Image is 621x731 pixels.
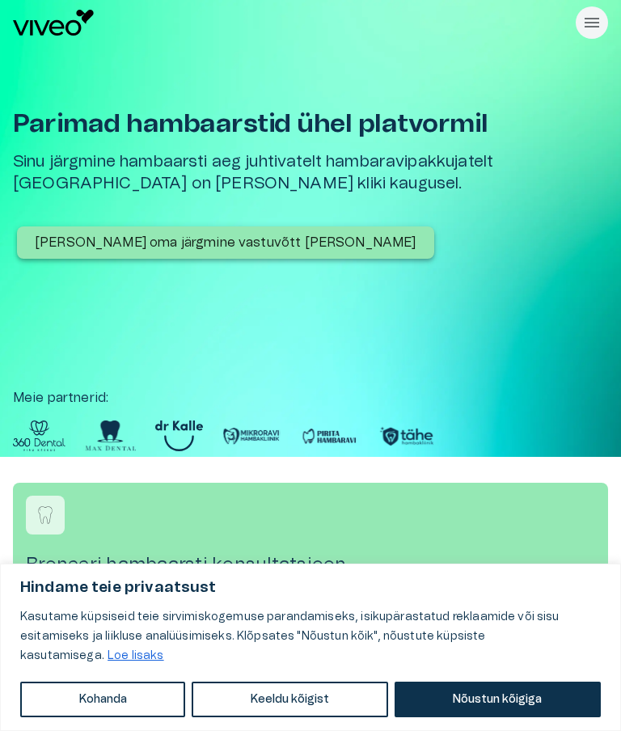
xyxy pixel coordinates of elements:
[33,503,57,527] img: Broneeri hambaarsti konsultatsioon logo
[13,420,65,451] img: Partner logo
[155,420,203,451] img: Partner logo
[17,226,434,259] button: [PERSON_NAME] oma järgmine vastuvõtt [PERSON_NAME]
[192,682,387,717] button: Keeldu kõigist
[13,10,94,36] img: Viveo logo
[222,420,281,451] img: Partner logo
[378,420,436,451] img: Partner logo
[13,483,608,589] a: Navigate to service booking
[13,10,569,36] a: Navigate to homepage
[395,682,601,717] button: Nõustun kõigiga
[26,554,595,576] h4: Broneeri hambaarsti konsultatsioon
[20,682,185,717] button: Kohanda
[13,388,608,408] p: Meie partnerid :
[13,110,537,138] h1: Parimad hambaarstid ühel platvormil
[300,420,358,451] img: Partner logo
[20,578,601,598] p: Hindame teie privaatsust
[576,6,608,39] button: Rippmenüü nähtavus
[107,649,165,662] a: Loe lisaks
[85,420,136,451] img: Partner logo
[13,151,537,194] h5: Sinu järgmine hambaarsti aeg juhtivatelt hambaravipakkujatelt [GEOGRAPHIC_DATA] on [PERSON_NAME] ...
[35,233,416,252] p: [PERSON_NAME] oma järgmine vastuvõtt [PERSON_NAME]
[20,607,601,666] p: Kasutame küpsiseid teie sirvimiskogemuse parandamiseks, isikupärastatud reklaamide või sisu esita...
